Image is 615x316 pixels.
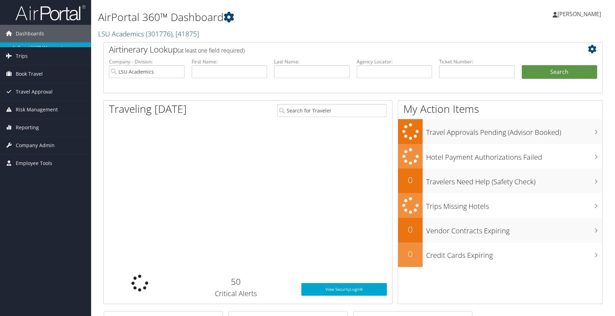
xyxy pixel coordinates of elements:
h3: Critical Alerts [181,289,291,298]
h2: Airtinerary Lookup [109,43,555,55]
a: Trips Missing Hotels [398,193,602,218]
span: ( 301776 ) [146,29,172,39]
span: Company Admin [16,137,55,154]
h2: 50 [181,276,291,288]
h3: Travel Approvals Pending (Advisor Booked) [426,124,602,137]
label: Agency Locator: [357,58,432,65]
span: (at least one field required) [178,47,245,54]
span: Risk Management [16,101,58,118]
a: 0Travelers Need Help (Safety Check) [398,169,602,193]
a: Travel Approvals Pending (Advisor Booked) [398,119,602,144]
span: Trips [16,47,28,65]
a: 0Credit Cards Expiring [398,242,602,267]
span: Reporting [16,119,39,136]
label: First Name: [192,58,267,65]
input: Search for Traveler [277,104,387,117]
span: Book Travel [16,65,43,83]
h2: 0 [398,224,423,235]
h2: 0 [398,248,423,260]
a: [PERSON_NAME] [553,4,608,25]
h3: Hotel Payment Authorizations Failed [426,149,602,162]
button: Search [522,65,597,79]
label: Ticket Number: [439,58,515,65]
span: Dashboards [16,25,44,42]
h2: 0 [398,174,423,186]
h3: Trips Missing Hotels [426,198,602,211]
img: airportal-logo.png [15,5,86,21]
a: View SecurityLogic® [301,283,387,296]
h3: Credit Cards Expiring [426,247,602,260]
a: 0Vendor Contracts Expiring [398,218,602,242]
span: [PERSON_NAME] [558,10,601,18]
h3: Travelers Need Help (Safety Check) [426,173,602,187]
span: Employee Tools [16,154,52,172]
h1: Traveling [DATE] [109,102,187,116]
span: , [ 41875 ] [172,29,199,39]
a: Hotel Payment Authorizations Failed [398,144,602,169]
label: Last Name: [274,58,350,65]
span: Travel Approval [16,83,53,101]
h1: My Action Items [398,102,602,116]
label: Company - Division: [109,58,185,65]
h3: Vendor Contracts Expiring [426,222,602,236]
a: LSU Academics [98,29,199,39]
h1: AirPortal 360™ Dashboard [98,10,438,25]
